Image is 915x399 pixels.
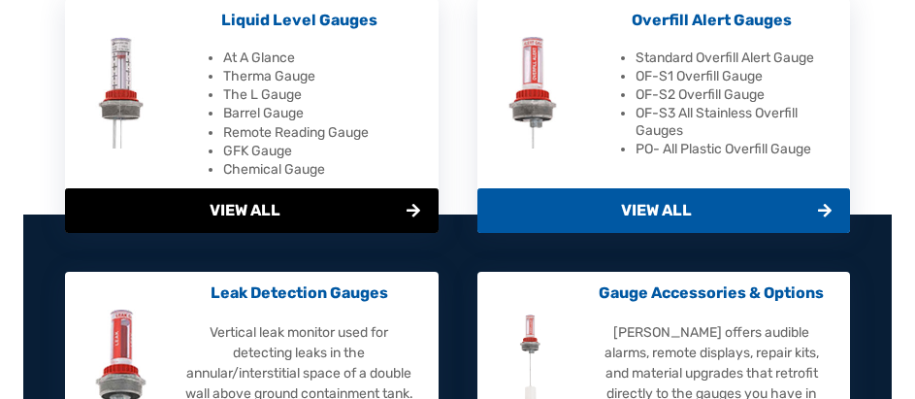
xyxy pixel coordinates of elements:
[223,143,414,160] li: GFK Gauge
[636,50,827,67] li: Standard Overfill Alert Gauge
[477,37,589,149] img: Overfill Alert Gauges
[223,105,414,122] li: Barrel Gauge
[636,141,827,158] li: PO- All Plastic Overfill Gauge
[597,282,827,305] p: Gauge Accessories & Options
[636,86,827,104] li: OF-S2 Overfill Gauge
[65,37,177,149] img: Liquid Level Gauges
[597,9,827,32] p: Overfill Alert Gauges
[477,188,851,233] span: View All
[184,282,414,305] p: Leak Detection Gauges
[636,105,827,139] li: OF-S3 All Stainless Overfill Gauges
[223,50,414,67] li: At A Glance
[223,86,414,104] li: The L Gauge
[184,9,414,32] p: Liquid Level Gauges
[223,124,414,142] li: Remote Reading Gauge
[636,68,827,85] li: OF-S1 Overfill Gauge
[223,68,414,85] li: Therma Gauge
[223,161,414,179] li: Chemical Gauge
[65,188,439,233] span: View All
